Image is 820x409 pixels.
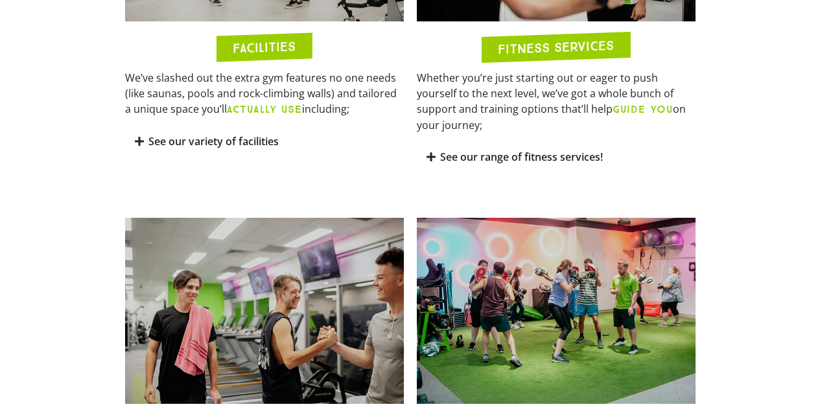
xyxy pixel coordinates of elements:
[233,40,296,54] h2: FACILITIES
[125,126,404,157] div: See our variety of facilities
[417,142,696,172] div: See our range of fitness services!
[613,103,673,115] b: GUIDE YOU
[498,38,614,55] h2: FITNESS SERVICES
[125,70,404,117] p: We’ve slashed out the extra gym features no one needs (like saunas, pools and rock-climbing walls...
[148,134,279,148] a: See our variety of facilities
[417,70,696,133] p: Whether you’re just starting out or eager to push yourself to the next level, we’ve got a whole b...
[440,150,603,164] a: See our range of fitness services!
[227,103,302,115] b: ACTUALLY USE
